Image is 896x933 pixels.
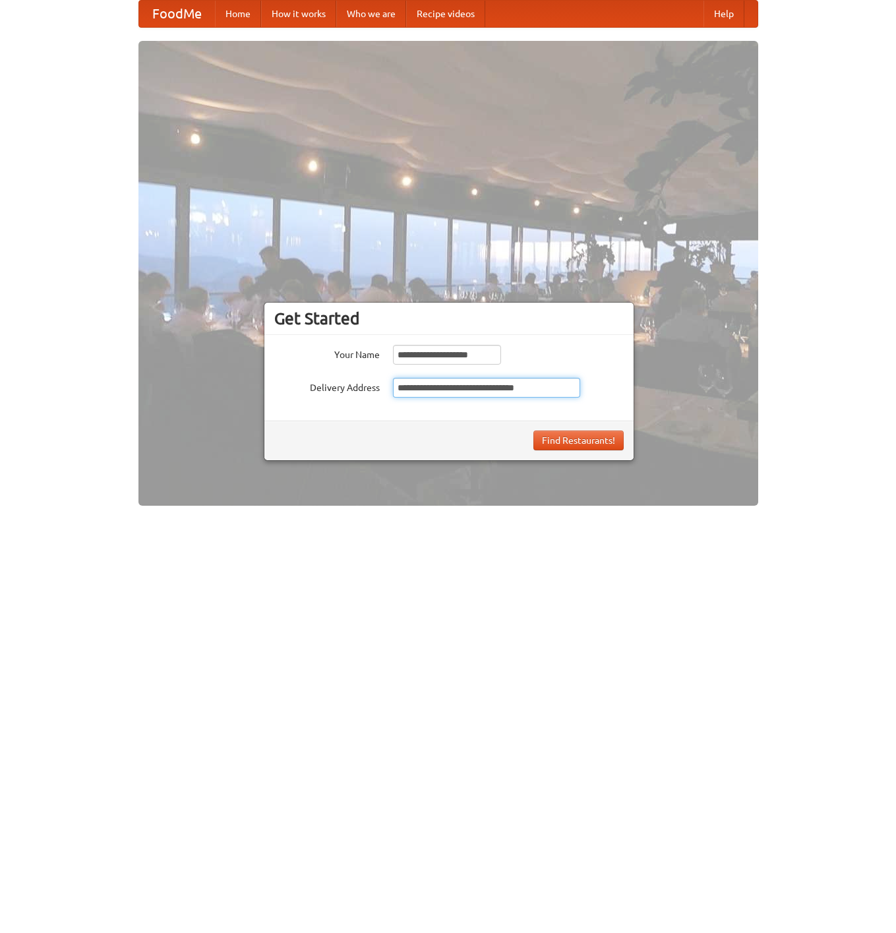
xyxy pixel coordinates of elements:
a: Recipe videos [406,1,485,27]
a: How it works [261,1,336,27]
a: Who we are [336,1,406,27]
a: Help [703,1,744,27]
h3: Get Started [274,309,624,328]
a: FoodMe [139,1,215,27]
label: Your Name [274,345,380,361]
a: Home [215,1,261,27]
label: Delivery Address [274,378,380,394]
button: Find Restaurants! [533,431,624,450]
